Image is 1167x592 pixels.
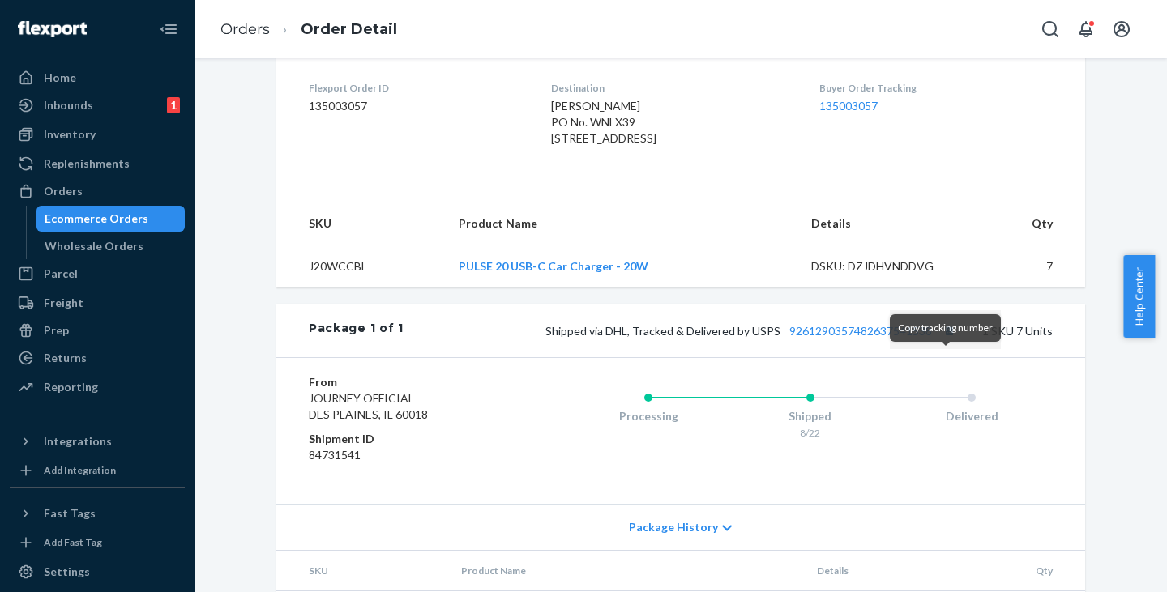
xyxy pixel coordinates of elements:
[1105,13,1138,45] button: Open account menu
[167,97,180,113] div: 1
[44,564,90,580] div: Settings
[220,20,270,38] a: Orders
[10,461,185,480] a: Add Integration
[819,81,1053,95] dt: Buyer Order Tracking
[44,322,69,339] div: Prep
[10,533,185,552] a: Add Fast Tag
[1070,13,1102,45] button: Open notifications
[977,202,1085,245] th: Qty
[301,20,397,38] a: Order Detail
[10,121,185,147] a: Inventory
[44,379,98,395] div: Reporting
[44,183,83,199] div: Orders
[551,81,793,95] dt: Destination
[10,261,185,287] a: Parcel
[309,320,404,341] div: Package 1 of 1
[309,374,502,390] dt: From
[44,155,130,172] div: Replenishments
[1034,13,1067,45] button: Open Search Box
[977,245,1085,288] td: 7
[10,374,185,400] a: Reporting
[44,350,87,366] div: Returns
[629,519,718,535] span: Package History
[18,21,87,37] img: Flexport logo
[44,70,76,86] div: Home
[10,65,185,91] a: Home
[10,345,185,371] a: Returns
[789,324,932,338] a: 9261290357482637541538
[551,99,656,145] span: [PERSON_NAME] PO No. WNLX39 [STREET_ADDRESS]
[729,426,891,440] div: 8/22
[10,428,185,454] button: Integrations
[446,202,798,245] th: Product Name
[44,433,112,449] div: Integrations
[45,238,143,254] div: Wholesale Orders
[545,324,960,338] span: Shipped via DHL, Tracked & Delivered by USPS
[309,431,502,447] dt: Shipment ID
[10,559,185,585] a: Settings
[207,6,410,53] ol: breadcrumbs
[44,535,102,549] div: Add Fast Tag
[404,320,1053,341] div: 1 SKU 7 Units
[982,551,1085,591] th: Qty
[309,447,502,463] dd: 84731541
[36,233,186,259] a: Wholesale Orders
[44,463,116,477] div: Add Integration
[804,551,982,591] th: Details
[10,151,185,177] a: Replenishments
[276,551,448,591] th: SKU
[567,408,729,424] div: Processing
[459,259,648,273] a: PULSE 20 USB-C Car Charger - 20W
[45,211,148,227] div: Ecommerce Orders
[44,266,78,282] div: Parcel
[36,206,186,232] a: Ecommerce Orders
[10,92,185,118] a: Inbounds1
[898,322,993,334] span: Copy tracking number
[1123,255,1155,338] button: Help Center
[309,98,525,114] dd: 135003057
[276,245,446,288] td: J20WCCBL
[819,99,878,113] a: 135003057
[44,126,96,143] div: Inventory
[44,97,93,113] div: Inbounds
[44,295,83,311] div: Freight
[448,551,805,591] th: Product Name
[729,408,891,424] div: Shipped
[10,500,185,526] button: Fast Tags
[891,408,1053,424] div: Delivered
[798,202,977,245] th: Details
[309,81,525,95] dt: Flexport Order ID
[152,13,185,45] button: Close Navigation
[10,178,185,204] a: Orders
[10,317,185,343] a: Prep
[811,258,964,275] div: DSKU: DZJDHVNDDVG
[10,290,185,316] a: Freight
[44,505,96,522] div: Fast Tags
[309,391,428,421] span: JOURNEY OFFICIAL DES PLAINES, IL 60018
[276,202,446,245] th: SKU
